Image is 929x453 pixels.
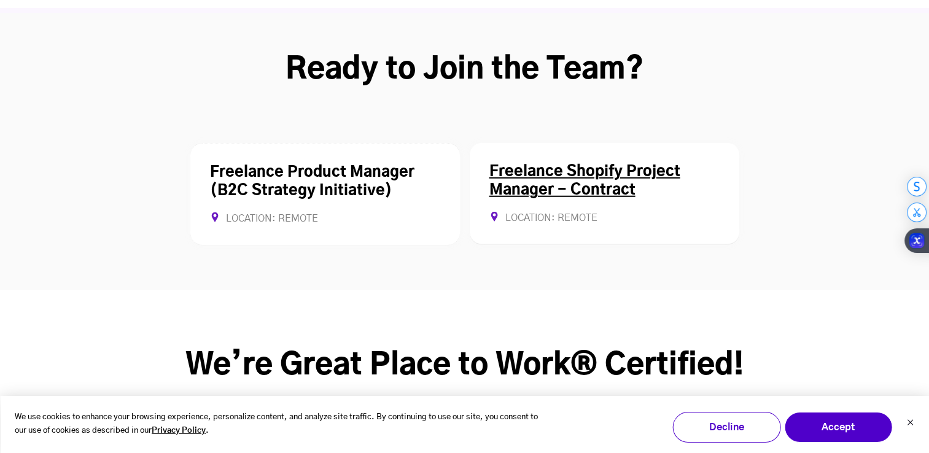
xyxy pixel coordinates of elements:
[210,165,414,198] a: Freelance Product Manager (B2C Strategy Initiative)
[210,212,440,225] div: Location: REMOTE
[672,412,780,443] button: Decline
[489,212,720,225] div: Location: REMOTE
[906,417,914,430] button: Dismiss cookie banner
[152,424,206,438] a: Privacy Policy
[70,52,859,88] h2: Ready to Join the Team?
[489,165,680,198] a: Freelance Shopify Project Manager - Contract
[15,411,543,439] p: We use cookies to enhance your browsing experience, personalize content, and analyze site traffic...
[784,412,892,443] button: Accept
